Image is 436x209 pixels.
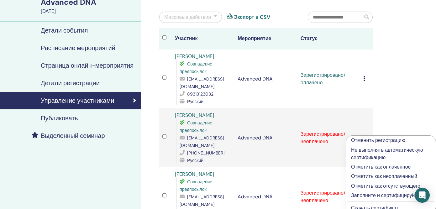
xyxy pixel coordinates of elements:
[41,97,114,104] h4: Управление участниками
[180,61,212,74] span: Совпадение предпосылок
[41,8,137,15] div: [DATE]
[41,44,115,52] h4: Расписание мероприятий
[41,62,134,69] h4: Страница онлайн-мероприятия
[234,108,297,167] td: Advanced DNA
[175,112,214,118] a: [PERSON_NAME]
[234,28,297,50] th: Мероприятие
[180,179,212,192] span: Совпадение предпосылок
[351,137,431,144] p: Отменить регистрацию
[41,79,100,87] h4: Детали регистрации
[187,158,203,163] span: Русский
[351,182,431,190] p: Отметить как отсутствующего
[187,91,213,97] span: 89313123032
[164,13,211,21] div: Массовые действия
[180,76,224,89] span: [EMAIL_ADDRESS][DOMAIN_NAME]
[172,28,234,50] th: Участник
[41,114,78,122] h4: Публиковать
[415,188,430,203] div: Open Intercom Messenger
[180,120,212,133] span: Совпадение предпосылок
[187,150,224,156] span: [PHONE_NUMBER]
[297,28,360,50] th: Статус
[234,50,297,108] td: Advanced DNA
[351,173,431,180] p: Отметить как неоплаченный
[351,163,431,171] p: Отметить как оплаченное
[187,99,203,104] span: Русский
[175,53,214,60] a: [PERSON_NAME]
[351,192,431,199] p: Заполните и сертифицируйте
[234,13,270,21] a: Экспорт в CSV
[41,27,88,34] h4: Детали события
[351,146,431,161] p: Не выполнять автоматическую сертификацию
[180,194,224,207] span: [EMAIL_ADDRESS][DOMAIN_NAME]
[180,135,224,148] span: [EMAIL_ADDRESS][DOMAIN_NAME]
[41,132,105,139] h4: Выделенный семинар
[175,171,214,177] a: [PERSON_NAME]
